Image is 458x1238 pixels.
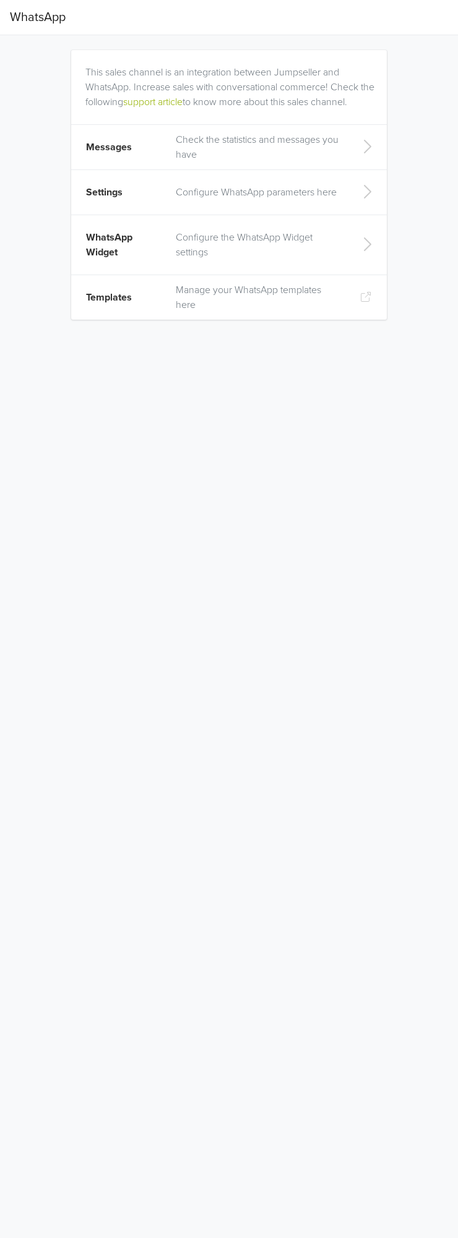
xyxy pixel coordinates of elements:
[86,141,132,153] span: Messages
[86,231,132,258] span: WhatsApp Widget
[176,132,340,162] p: Check the statistics and messages you have
[176,185,340,200] p: Configure WhatsApp parameters here
[86,186,123,199] span: Settings
[176,230,340,260] p: Configure the WhatsApp Widget settings
[176,283,340,312] p: Manage your WhatsApp templates here
[183,96,347,108] a: to know more about this sales channel.
[10,5,66,30] span: WhatsApp
[85,50,378,109] div: This sales channel is an integration between Jumpseller and WhatsApp. Increase sales with convers...
[123,96,183,108] a: support article
[86,291,132,304] span: Templates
